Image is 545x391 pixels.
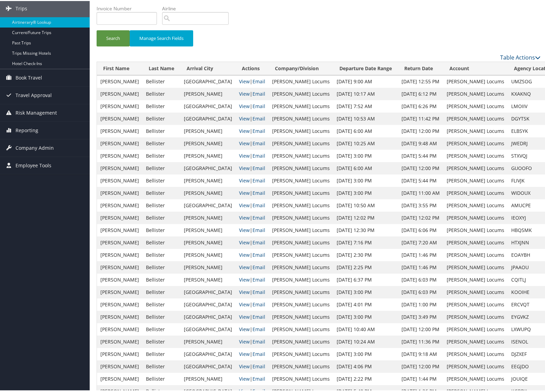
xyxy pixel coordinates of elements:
span: Risk Management [16,103,57,120]
td: | [236,310,269,322]
a: View [239,89,250,96]
th: First Name: activate to sort column ascending [97,61,142,74]
td: [DATE] 3:00 PM [333,173,398,186]
a: Email [252,89,265,96]
td: | [236,149,269,161]
td: [PERSON_NAME] Locums [269,211,333,223]
td: [PERSON_NAME] Locums [443,99,508,112]
td: [PERSON_NAME] [180,87,236,99]
td: Bellister [142,310,180,322]
td: [DATE] 3:00 PM [333,310,398,322]
a: View [239,213,250,220]
td: [PERSON_NAME] Locums [269,335,333,347]
a: Email [252,275,265,282]
td: [PERSON_NAME] [97,136,142,149]
td: [PERSON_NAME] [97,235,142,248]
td: Bellister [142,273,180,285]
td: [PERSON_NAME] Locums [443,310,508,322]
td: [PERSON_NAME] [97,74,142,87]
a: View [239,164,250,170]
td: [GEOGRAPHIC_DATA] [180,99,236,112]
td: [PERSON_NAME] Locums [269,124,333,136]
td: [PERSON_NAME] Locums [269,87,333,99]
td: [PERSON_NAME] Locums [443,273,508,285]
a: Email [252,164,265,170]
td: [DATE] 10:40 AM [333,322,398,335]
a: View [239,114,250,121]
td: [DATE] 2:25 PM [333,260,398,273]
a: View [239,77,250,84]
td: [PERSON_NAME] Locums [443,285,508,297]
td: | [236,161,269,173]
a: Email [252,374,265,381]
td: [PERSON_NAME] [97,335,142,347]
td: [DATE] 6:12 PM [398,87,443,99]
td: [PERSON_NAME] Locums [443,248,508,260]
td: [PERSON_NAME] [97,124,142,136]
td: [PERSON_NAME] Locums [269,322,333,335]
a: View [239,275,250,282]
td: [PERSON_NAME] [180,372,236,384]
td: [DATE] 9:00 AM [333,74,398,87]
a: Email [252,189,265,195]
td: Bellister [142,161,180,173]
a: View [239,251,250,257]
td: | [236,124,269,136]
td: [GEOGRAPHIC_DATA] [180,359,236,372]
td: [GEOGRAPHIC_DATA] [180,310,236,322]
td: [PERSON_NAME] Locums [269,235,333,248]
td: [PERSON_NAME] [97,186,142,198]
td: | [236,285,269,297]
td: [PERSON_NAME] [180,211,236,223]
td: [PERSON_NAME] Locums [269,149,333,161]
td: [DATE] 12:02 PM [398,211,443,223]
td: [DATE] 12:00 PM [398,124,443,136]
a: Email [252,77,265,84]
td: [PERSON_NAME] [180,335,236,347]
td: Bellister [142,223,180,235]
td: Bellister [142,248,180,260]
a: View [239,263,250,270]
a: View [239,139,250,146]
td: [DATE] 11:00 AM [398,186,443,198]
td: [PERSON_NAME] [180,260,236,273]
td: [PERSON_NAME] Locums [269,136,333,149]
a: View [239,313,250,319]
td: [PERSON_NAME] Locums [443,297,508,310]
a: View [239,337,250,344]
td: [DATE] 2:30 PM [333,248,398,260]
a: Email [252,226,265,232]
a: View [239,201,250,208]
td: [PERSON_NAME] Locums [443,136,508,149]
td: [DATE] 3:55 PM [398,198,443,211]
a: View [239,350,250,356]
td: | [236,248,269,260]
td: [PERSON_NAME] [97,273,142,285]
td: [DATE] 10:50 AM [333,198,398,211]
td: | [236,87,269,99]
td: Bellister [142,99,180,112]
td: [DATE] 6:37 PM [333,273,398,285]
a: Email [252,176,265,183]
a: View [239,238,250,245]
td: Bellister [142,260,180,273]
a: Email [252,263,265,270]
td: [DATE] 9:48 AM [398,136,443,149]
button: Search [97,29,130,45]
td: [PERSON_NAME] Locums [269,347,333,359]
td: Bellister [142,322,180,335]
td: [PERSON_NAME] [180,248,236,260]
td: [PERSON_NAME] Locums [269,173,333,186]
td: | [236,99,269,112]
td: [DATE] 4:01 PM [333,297,398,310]
td: [DATE] 5:44 PM [398,173,443,186]
td: [PERSON_NAME] [97,359,142,372]
td: | [236,173,269,186]
td: [PERSON_NAME] Locums [269,99,333,112]
td: [PERSON_NAME] Locums [443,161,508,173]
td: Bellister [142,87,180,99]
td: [PERSON_NAME] Locums [269,372,333,384]
td: [PERSON_NAME] [97,198,142,211]
td: [GEOGRAPHIC_DATA] [180,74,236,87]
td: [DATE] 12:00 PM [398,359,443,372]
